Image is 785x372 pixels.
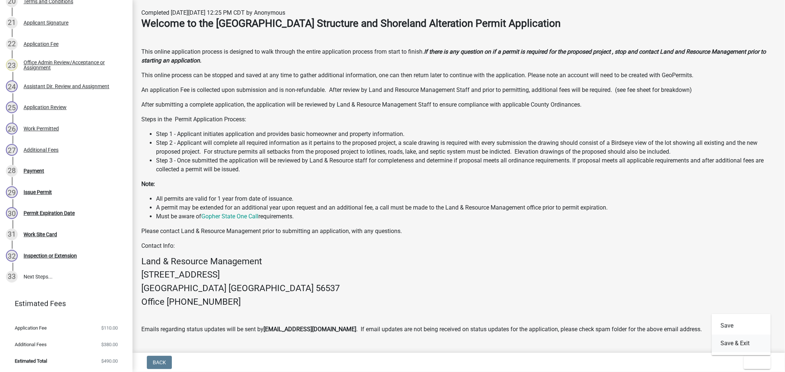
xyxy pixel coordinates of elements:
[24,168,44,174] div: Payment
[141,269,776,280] h4: [STREET_ADDRESS]
[141,180,155,187] strong: Note:
[101,359,118,364] span: $490.00
[141,100,776,109] p: After submitting a complete application, the application will be reviewed by Land & Resource Mana...
[156,194,776,203] li: All permits are valid for 1 year from date of issuance.
[6,101,18,113] div: 25
[6,186,18,198] div: 29
[6,144,18,156] div: 27
[750,360,760,365] span: Exit
[156,212,776,221] li: Must be aware of requirements.
[24,20,68,25] div: Applicant Signature
[141,71,776,80] p: This online process can be stopped and saved at any time to gather additional information, one ca...
[6,207,18,219] div: 30
[141,256,776,267] h4: Land & Resource Management
[156,139,776,156] li: Step 2 - Applicant will complete all required information as it pertains to the proposed project,...
[24,84,109,89] div: Assistant Dir. Review and Assignment
[712,335,771,352] button: Save & Exit
[24,253,77,258] div: Inspection or Extension
[6,271,18,283] div: 33
[24,211,75,216] div: Permit Expiration Date
[141,283,776,294] h4: [GEOGRAPHIC_DATA] [GEOGRAPHIC_DATA] 56537
[6,59,18,71] div: 23
[201,213,258,220] a: Gopher State One Call
[6,229,18,240] div: 31
[264,326,356,333] strong: [EMAIL_ADDRESS][DOMAIN_NAME]
[141,227,776,236] p: Please contact Land & Resource Management prior to submitting an application, with any questions.
[6,38,18,50] div: 22
[24,42,59,47] div: Application Fee
[141,297,776,307] h4: Office [PHONE_NUMBER]
[24,126,59,131] div: Work Permitted
[712,317,771,335] button: Save
[141,242,776,250] p: Contact Info:
[156,130,776,139] li: Step 1 - Applicant initiates application and provides basic homeowner and property information.
[24,232,57,237] div: Work Site Card
[6,165,18,177] div: 28
[744,356,771,369] button: Exit
[6,123,18,135] div: 26
[147,356,172,369] button: Back
[6,250,18,262] div: 32
[141,48,766,64] strong: If there is any question on if a permit is required for the proposed project , stop and contact L...
[141,115,776,124] p: Steps in the Permit Application Process:
[24,105,67,110] div: Application Review
[156,156,776,174] li: Step 3 - Once submitted the application will be reviewed by Land & Resource staff for completenes...
[15,326,47,330] span: Application Fee
[141,86,776,94] p: An application Fee is collected upon submission and is non-refundable. After review by Land and R...
[24,190,52,195] div: Issue Permit
[153,360,166,365] span: Back
[156,203,776,212] li: A permit may be extended for an additional year upon request and an additional fee, a call must b...
[141,325,776,334] p: Emails regarding status updates will be sent by . If email updates are not being received on stat...
[141,17,561,29] strong: Welcome to the [GEOGRAPHIC_DATA] Structure and Shoreland Alteration Permit Application
[6,296,121,311] a: Estimated Fees
[101,342,118,347] span: $380.00
[24,60,121,70] div: Office Admin Review/Acceptance or Assignment
[712,314,771,355] div: Exit
[141,47,776,65] p: This online application process is designed to walk through the entire application process from s...
[15,359,47,364] span: Estimated Total
[141,9,285,16] span: Completed [DATE][DATE] 12:25 PM CDT by Anonymous
[6,81,18,92] div: 24
[101,326,118,330] span: $110.00
[6,17,18,29] div: 21
[24,147,59,153] div: Additional Fees
[15,342,47,347] span: Additional Fees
